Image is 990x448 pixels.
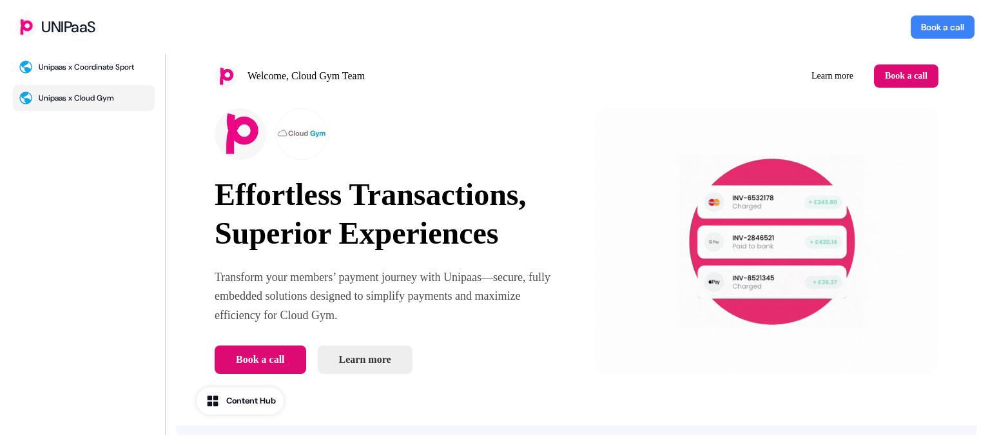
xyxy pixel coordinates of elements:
a: Learn more [625,10,688,34]
button: Unipaas x Coordinate Sport [13,54,155,80]
p: Transform your members’ payment journey with Unipaas—secure, fully embedded solutions designed to... [39,214,383,271]
div: Unipaas x Cloud Gym [39,93,113,103]
a: Learn more [142,291,237,320]
button: Book a call [698,10,762,34]
button: Book a call [911,15,975,39]
div: Content Hub [50,340,100,353]
button: Content Hub [21,333,108,360]
p: Welcome, Cloud Gym Team [72,14,189,30]
p: Effortless Transactions, Superior Experiences [39,121,383,199]
button: Book a call [39,291,130,320]
button: Unipaas x Cloud Gym [13,85,155,111]
div: UNIPaaS [41,17,95,37]
div: Unipaas x Coordinate Sport [39,62,134,72]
